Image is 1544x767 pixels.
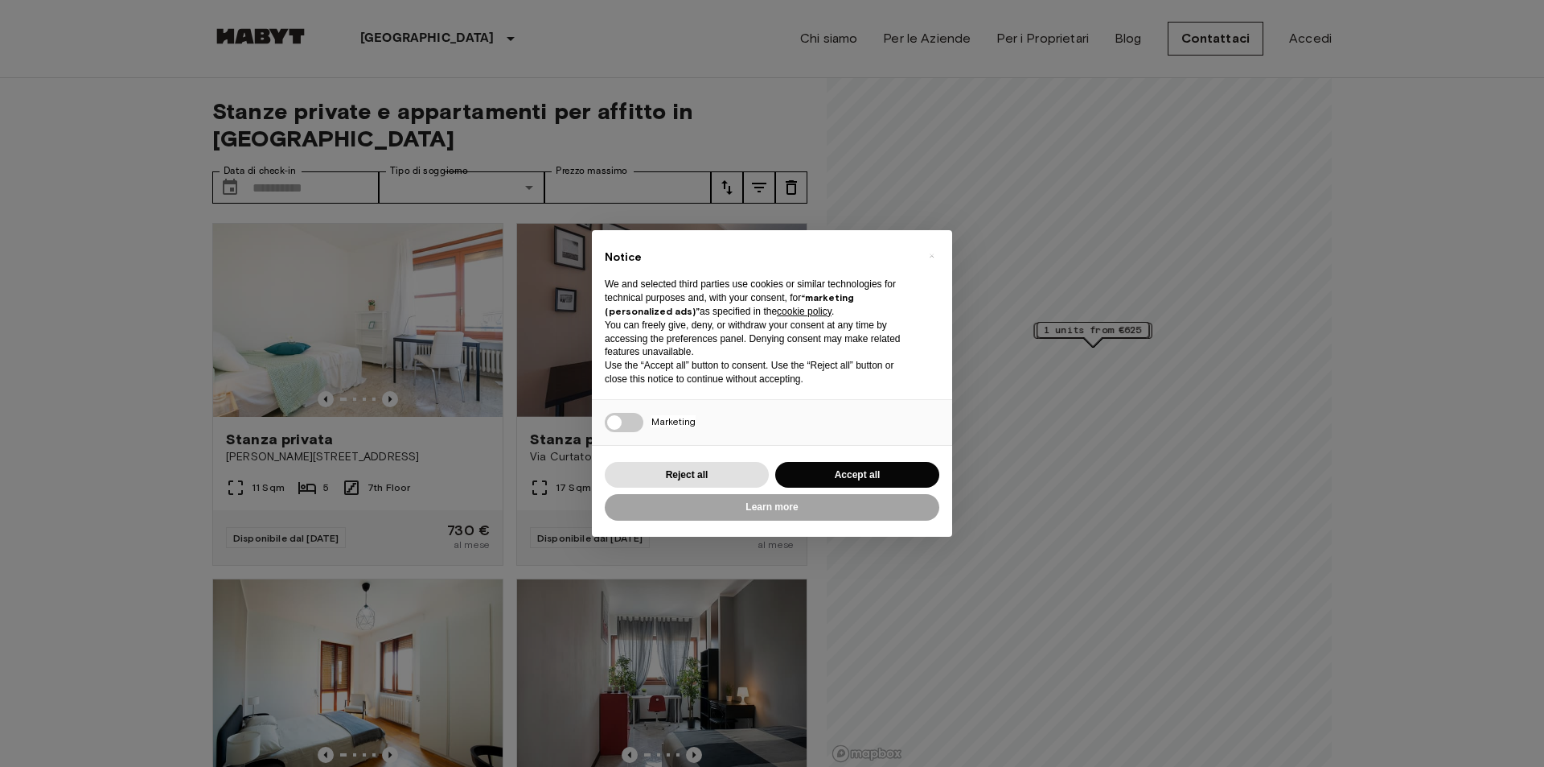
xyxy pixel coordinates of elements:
button: Close this notice [918,243,944,269]
h2: Notice [605,249,914,266]
button: Reject all [605,462,769,489]
span: × [929,246,934,266]
button: Accept all [775,462,939,489]
button: Learn more [605,494,939,521]
span: Marketing [651,415,696,427]
strong: “marketing (personalized ads)” [605,291,854,317]
p: We and selected third parties use cookies or similar technologies for technical purposes and, wit... [605,278,914,318]
a: cookie policy [777,306,832,317]
p: Use the “Accept all” button to consent. Use the “Reject all” button or close this notice to conti... [605,359,914,386]
p: You can freely give, deny, or withdraw your consent at any time by accessing the preferences pane... [605,319,914,359]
